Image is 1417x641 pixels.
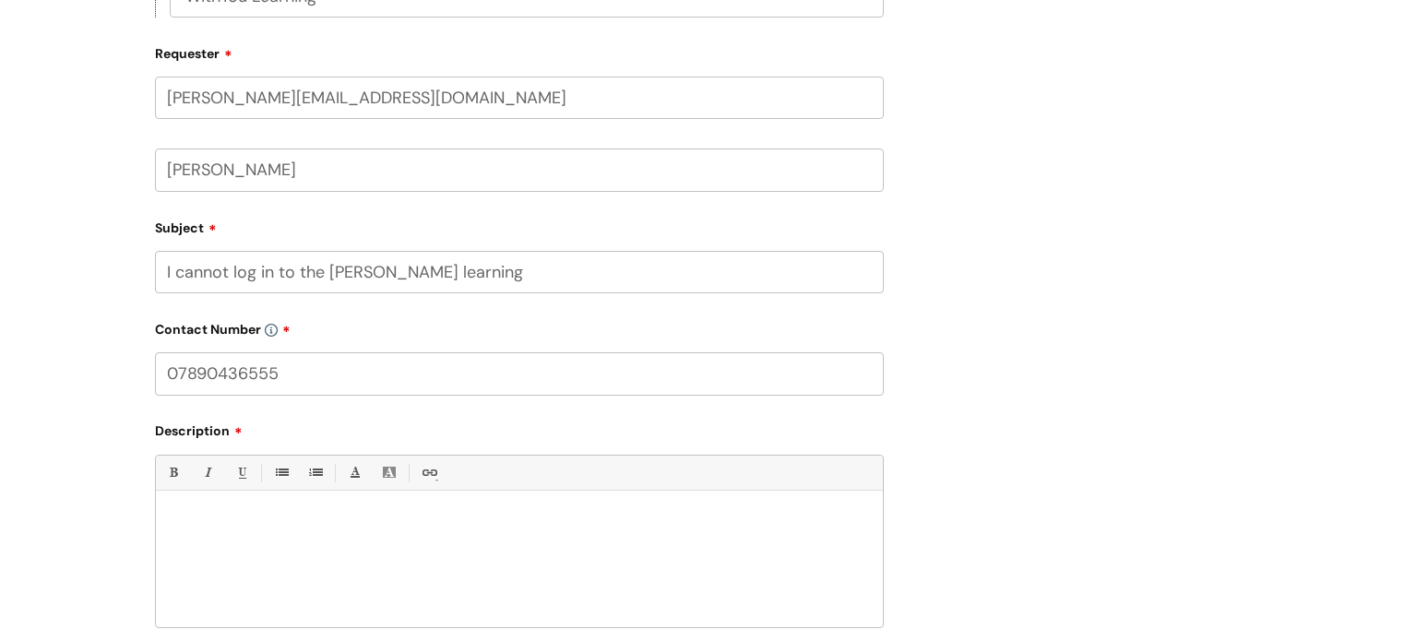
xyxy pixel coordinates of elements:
label: Description [155,417,884,439]
a: Italic (Ctrl-I) [196,461,219,484]
a: Back Color [377,461,400,484]
a: • Unordered List (Ctrl-Shift-7) [269,461,292,484]
a: Font Color [343,461,366,484]
input: Email [155,77,884,119]
a: Bold (Ctrl-B) [161,461,185,484]
input: Your Name [155,148,884,191]
label: Requester [155,40,884,62]
label: Contact Number [155,315,884,338]
label: Subject [155,214,884,236]
a: 1. Ordered List (Ctrl-Shift-8) [304,461,327,484]
a: Underline(Ctrl-U) [230,461,253,484]
img: info-icon.svg [265,324,278,337]
a: Link [417,461,440,484]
